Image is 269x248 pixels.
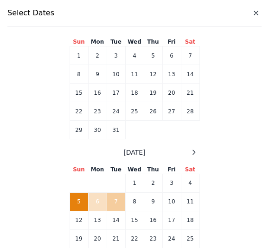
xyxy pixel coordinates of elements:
th: Sat [181,165,199,174]
th: Mon [88,38,107,46]
td: 26 [144,102,162,121]
td: 17 [162,211,181,229]
td: 17 [107,84,125,102]
td: 15 [70,84,88,102]
td: 3 [162,174,181,192]
td: 15 [125,211,144,229]
td: 25 [125,102,144,121]
td: 19 [70,229,88,248]
td: 23 [88,102,107,121]
td: 2 [88,46,107,65]
td: 22 [125,229,144,248]
td: 12 [70,211,88,229]
td: 18 [125,84,144,102]
td: 20 [88,229,107,248]
th: Tue [107,38,125,46]
th: Thu [144,165,162,174]
td: 7 [181,46,199,65]
td: 5 [70,192,88,211]
td: 16 [88,84,107,102]
td: 22 [70,102,88,121]
td: 21 [107,229,125,248]
span: [DATE] [123,148,145,157]
td: 12 [144,65,162,84]
th: Wed [125,38,144,46]
th: Fri [162,38,181,46]
td: 30 [88,121,107,139]
td: 23 [144,229,162,248]
td: 10 [162,192,181,211]
td: 9 [144,192,162,211]
td: 8 [125,192,144,211]
td: 29 [70,121,88,139]
td: 31 [107,121,125,139]
td: 10 [107,65,125,84]
td: 11 [181,192,199,211]
td: 25 [181,229,199,248]
td: 18 [181,211,199,229]
td: 4 [125,46,144,65]
td: 6 [88,192,107,211]
td: 24 [162,229,181,248]
td: 20 [162,84,181,102]
td: 14 [107,211,125,229]
td: 6 [162,46,181,65]
td: 4 [181,174,199,192]
th: Wed [125,165,144,174]
th: Tue [107,165,125,174]
td: 3 [107,46,125,65]
td: 8 [70,65,88,84]
th: Sat [181,38,199,46]
span: Select Dates [7,7,54,19]
td: 21 [181,84,199,102]
td: 24 [107,102,125,121]
th: Sun [70,38,88,46]
td: 28 [181,102,199,121]
th: Mon [88,165,107,174]
td: 1 [125,174,144,192]
td: 2 [144,174,162,192]
th: Fri [162,165,181,174]
td: 14 [181,65,199,84]
td: 16 [144,211,162,229]
td: 9 [88,65,107,84]
td: 13 [88,211,107,229]
td: 1 [70,46,88,65]
td: 7 [107,192,125,211]
th: Sun [70,165,88,174]
td: 27 [162,102,181,121]
td: 5 [144,46,162,65]
td: 19 [144,84,162,102]
td: 13 [162,65,181,84]
td: 11 [125,65,144,84]
th: Thu [144,38,162,46]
